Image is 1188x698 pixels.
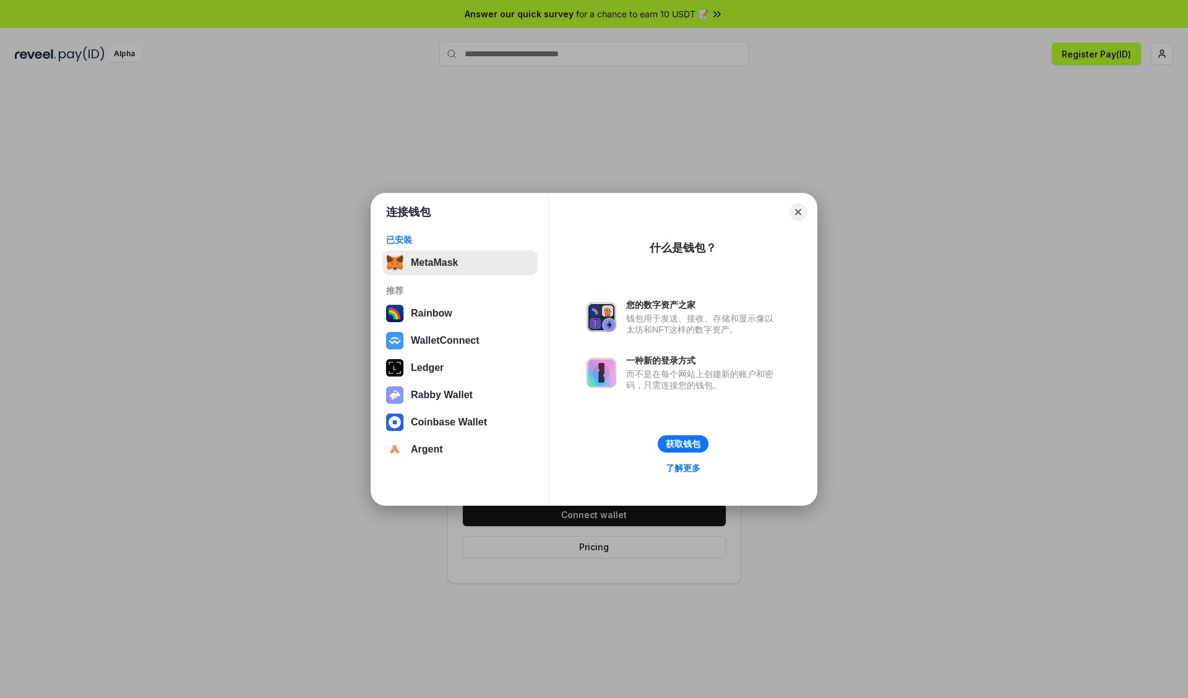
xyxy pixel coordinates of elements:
[411,257,458,268] div: MetaMask
[587,358,616,388] img: svg+xml,%3Csvg%20xmlns%3D%22http%3A%2F%2Fwww.w3.org%2F2000%2Fsvg%22%20fill%3D%22none%22%20viewBox...
[386,305,403,322] img: svg+xml,%3Csvg%20width%3D%22120%22%20height%3D%22120%22%20viewBox%3D%220%200%20120%20120%22%20fil...
[411,362,444,373] div: Ledger
[382,328,538,353] button: WalletConnect
[666,462,700,474] div: 了解更多
[411,444,443,455] div: Argent
[386,234,534,245] div: 已安装
[650,240,717,255] div: 什么是钱包？
[411,308,452,319] div: Rainbow
[626,368,780,391] div: 而不是在每个网站上创建新的账户和密码，只需连接您的钱包。
[411,335,480,346] div: WalletConnect
[382,301,538,326] button: Rainbow
[382,250,538,275] button: MetaMask
[382,410,538,435] button: Coinbase Wallet
[386,359,403,377] img: svg+xml,%3Csvg%20xmlns%3D%22http%3A%2F%2Fwww.w3.org%2F2000%2Fsvg%22%20width%3D%2228%22%20height%3...
[386,205,431,219] h1: 连接钱包
[382,437,538,462] button: Argent
[386,414,403,431] img: svg+xml,%3Csvg%20width%3D%2228%22%20height%3D%2228%22%20viewBox%3D%220%200%2028%2028%22%20fill%3D...
[411,417,487,428] div: Coinbase Wallet
[666,438,700,449] div: 获取钱包
[386,254,403,271] img: svg+xml,%3Csvg%20fill%3D%22none%22%20height%3D%2233%22%20viewBox%3D%220%200%2035%2033%22%20width%...
[626,355,780,366] div: 一种新的登录方式
[658,460,708,476] a: 了解更多
[790,203,807,221] button: Close
[382,355,538,380] button: Ledger
[626,313,780,335] div: 钱包用于发送、接收、存储和显示像以太坊和NFT这样的数字资产。
[386,285,534,296] div: 推荐
[587,302,616,332] img: svg+xml,%3Csvg%20xmlns%3D%22http%3A%2F%2Fwww.w3.org%2F2000%2Fsvg%22%20fill%3D%22none%22%20viewBox...
[658,435,708,453] button: 获取钱包
[626,299,780,310] div: 您的数字资产之家
[386,332,403,349] img: svg+xml,%3Csvg%20width%3D%2228%22%20height%3D%2228%22%20viewBox%3D%220%200%2028%2028%22%20fill%3D...
[411,389,473,401] div: Rabby Wallet
[382,383,538,407] button: Rabby Wallet
[386,386,403,404] img: svg+xml,%3Csvg%20xmlns%3D%22http%3A%2F%2Fwww.w3.org%2F2000%2Fsvg%22%20fill%3D%22none%22%20viewBox...
[386,441,403,458] img: svg+xml,%3Csvg%20width%3D%2228%22%20height%3D%2228%22%20viewBox%3D%220%200%2028%2028%22%20fill%3D...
